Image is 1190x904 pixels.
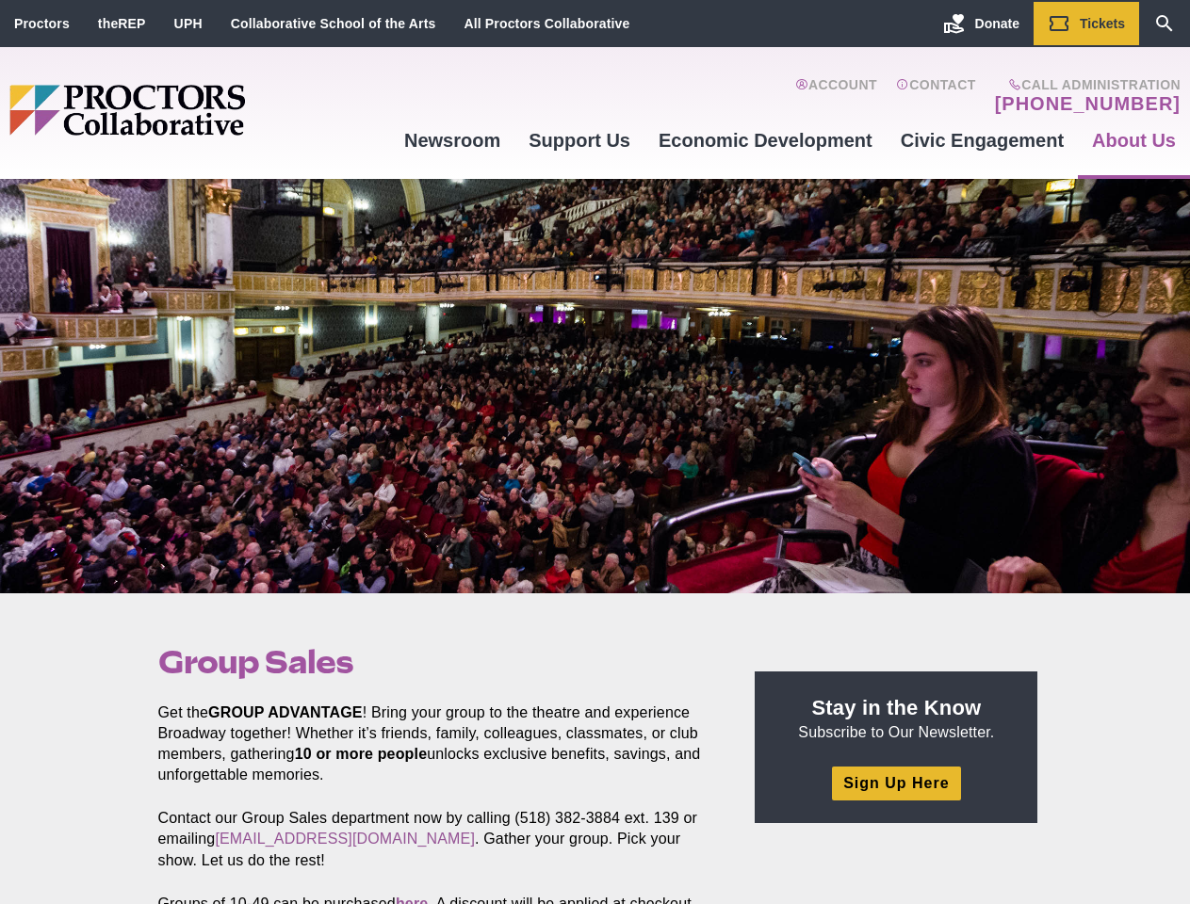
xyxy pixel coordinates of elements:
[1139,2,1190,45] a: Search
[929,2,1034,45] a: Donate
[777,694,1015,743] p: Subscribe to Our Newsletter.
[208,704,363,720] strong: GROUP ADVANTAGE
[158,644,712,680] h1: Group Sales
[14,16,70,31] a: Proctors
[975,16,1019,31] span: Donate
[174,16,203,31] a: UPH
[1078,115,1190,166] a: About Us
[887,115,1078,166] a: Civic Engagement
[390,115,514,166] a: Newsroom
[989,77,1181,92] span: Call Administration
[896,77,976,115] a: Contact
[464,16,629,31] a: All Proctors Collaborative
[215,831,475,847] a: [EMAIL_ADDRESS][DOMAIN_NAME]
[1034,2,1139,45] a: Tickets
[158,808,712,870] p: Contact our Group Sales department now by calling (518) 382-3884 ext. 139 or emailing . Gather yo...
[295,746,428,762] strong: 10 or more people
[812,696,982,719] strong: Stay in the Know
[995,92,1181,115] a: [PHONE_NUMBER]
[832,767,960,799] a: Sign Up Here
[795,77,877,115] a: Account
[644,115,887,166] a: Economic Development
[1080,16,1125,31] span: Tickets
[9,85,390,136] img: Proctors logo
[514,115,644,166] a: Support Us
[231,16,436,31] a: Collaborative School of the Arts
[158,702,712,785] p: Get the ! Bring your group to the theatre and experience Broadway together! Whether it’s friends,...
[98,16,146,31] a: theREP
